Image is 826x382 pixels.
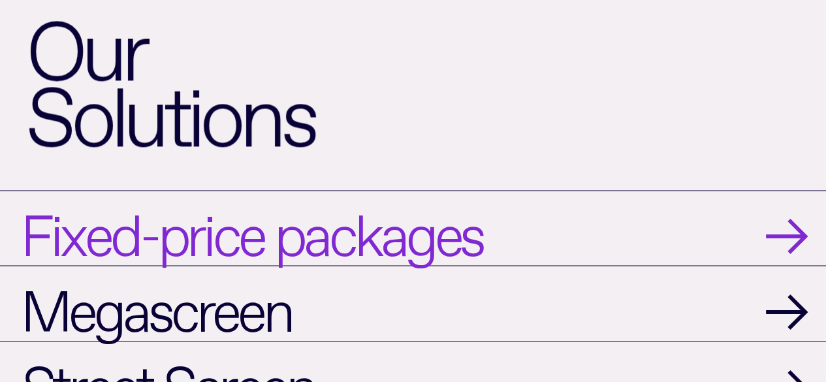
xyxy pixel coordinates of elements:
span: → [765,276,805,330]
span: Fixed-price packages [21,201,483,255]
span: → [765,201,805,255]
span: Megascreen [21,276,292,330]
